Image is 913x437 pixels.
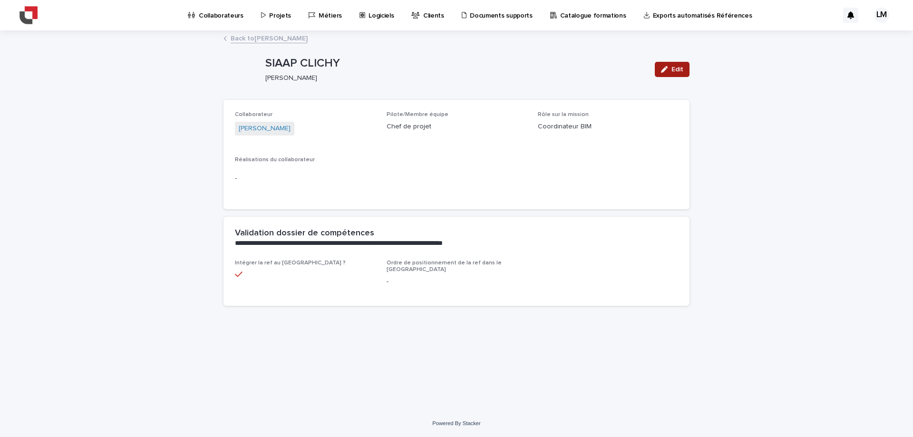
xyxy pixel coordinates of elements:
[235,260,346,266] span: Intégrer la ref au [GEOGRAPHIC_DATA] ?
[19,6,38,25] img: YiAiwBLRm2aPEWe5IFcA
[265,74,643,82] p: [PERSON_NAME]
[235,112,272,117] span: Collaborateur
[874,8,889,23] div: LM
[387,277,527,287] p: -
[387,260,502,272] span: Ordre de positionnement de la ref dans le [GEOGRAPHIC_DATA]
[538,122,678,132] p: Coordinateur BIM
[432,420,480,426] a: Powered By Stacker
[235,157,315,163] span: Réalisations du collaborateur
[387,112,448,117] span: Pilote/Membre équipe
[231,32,308,43] a: Back to[PERSON_NAME]
[671,66,683,73] span: Edit
[239,124,291,134] a: [PERSON_NAME]
[235,228,374,239] h2: Validation dossier de compétences
[235,174,678,184] p: -
[655,62,690,77] button: Edit
[265,57,647,70] p: SIAAP CLICHY
[387,122,527,132] p: Chef de projet
[538,112,589,117] span: Rôle sur la mission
